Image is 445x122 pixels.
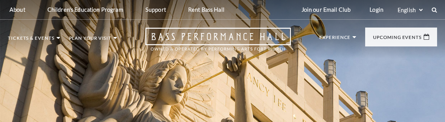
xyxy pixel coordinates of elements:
[145,6,166,13] p: Support
[9,6,25,13] p: About
[373,35,422,44] p: Upcoming Events
[319,35,351,44] p: Experience
[188,6,224,13] p: Rent Bass Hall
[69,36,112,44] p: Plan Your Visit
[8,36,55,44] p: Tickets & Events
[47,6,123,13] p: Children's Education Program
[396,6,424,14] select: Select:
